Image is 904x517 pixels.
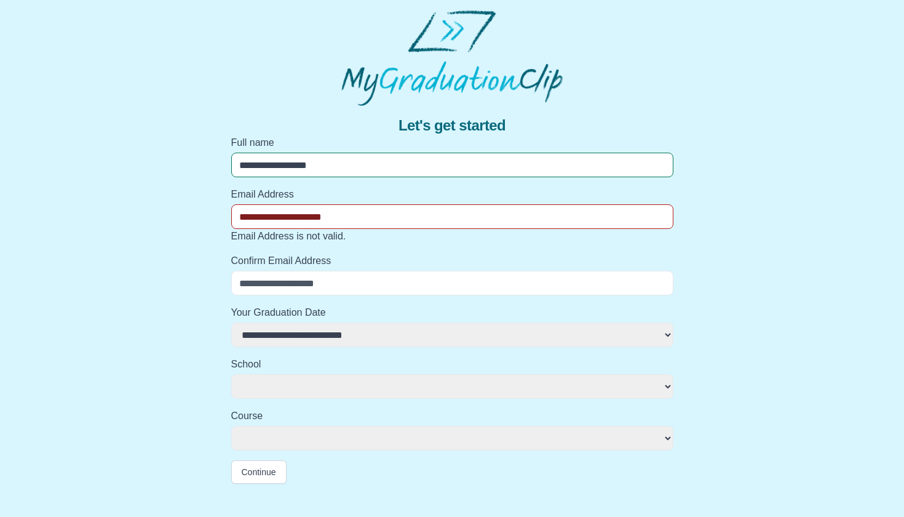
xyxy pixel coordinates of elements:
label: Full name [231,135,673,150]
span: Email Address is not valid. [231,231,346,241]
label: Course [231,409,673,423]
label: Email Address [231,187,673,202]
label: Your Graduation Date [231,305,673,320]
span: Let's get started [398,116,506,135]
label: Confirm Email Address [231,254,673,268]
button: Continue [231,460,287,484]
label: School [231,357,673,372]
img: MyGraduationClip [341,10,563,106]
